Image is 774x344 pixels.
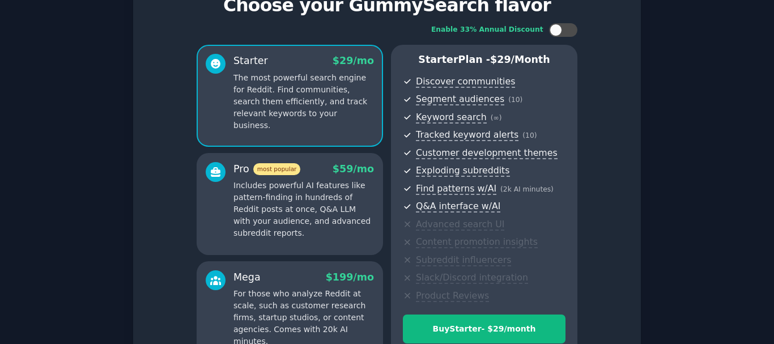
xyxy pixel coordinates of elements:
span: $ 29 /month [490,54,550,65]
span: ( 10 ) [522,131,537,139]
button: BuyStarter- $29/month [403,315,565,343]
div: Starter [233,54,268,68]
div: Mega [233,270,261,284]
span: Customer development themes [416,147,558,159]
span: Tracked keyword alerts [416,129,518,141]
span: Keyword search [416,112,487,124]
span: Content promotion insights [416,236,538,248]
span: $ 199 /mo [326,271,374,283]
span: Product Reviews [416,290,489,302]
span: Exploding subreddits [416,165,509,177]
span: Segment audiences [416,94,504,105]
div: Buy Starter - $ 29 /month [403,323,565,335]
span: most popular [253,163,301,175]
p: The most powerful search engine for Reddit. Find communities, search them efficiently, and track ... [233,72,374,131]
span: Q&A interface w/AI [416,201,500,213]
span: Find patterns w/AI [416,183,496,195]
span: Discover communities [416,76,515,88]
span: ( 2k AI minutes ) [500,185,554,193]
span: ( ∞ ) [491,114,502,122]
span: ( 10 ) [508,96,522,104]
p: Starter Plan - [403,53,565,67]
span: Subreddit influencers [416,254,511,266]
span: $ 59 /mo [333,163,374,175]
span: Slack/Discord integration [416,272,528,284]
span: Advanced search UI [416,219,504,231]
span: $ 29 /mo [333,55,374,66]
div: Pro [233,162,300,176]
div: Enable 33% Annual Discount [431,25,543,35]
p: Includes powerful AI features like pattern-finding in hundreds of Reddit posts at once, Q&A LLM w... [233,180,374,239]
